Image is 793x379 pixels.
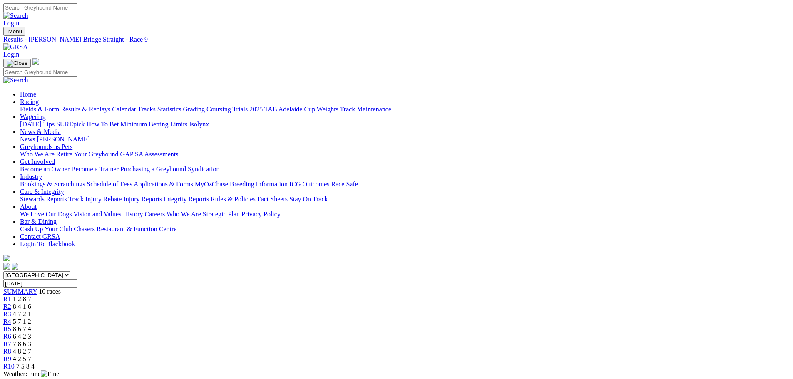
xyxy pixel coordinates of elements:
a: Grading [183,106,205,113]
a: Careers [144,211,165,218]
a: R3 [3,310,11,317]
a: ICG Outcomes [289,181,329,188]
a: Chasers Restaurant & Function Centre [74,225,176,233]
a: Become an Owner [20,166,70,173]
a: Rules & Policies [211,196,256,203]
a: Weights [317,106,338,113]
a: GAP SA Assessments [120,151,179,158]
button: Toggle navigation [3,59,31,68]
a: SUMMARY [3,288,37,295]
a: [PERSON_NAME] [37,136,89,143]
a: Get Involved [20,158,55,165]
div: Greyhounds as Pets [20,151,790,158]
span: 10 races [39,288,61,295]
a: Race Safe [331,181,358,188]
a: R6 [3,333,11,340]
a: News [20,136,35,143]
a: R4 [3,318,11,325]
a: Injury Reports [123,196,162,203]
a: Login To Blackbook [20,240,75,248]
span: 7 8 6 3 [13,340,31,347]
a: Stewards Reports [20,196,67,203]
button: Toggle navigation [3,27,25,36]
span: 8 6 7 4 [13,325,31,332]
a: Breeding Information [230,181,288,188]
a: R8 [3,348,11,355]
a: News & Media [20,128,61,135]
a: Industry [20,173,42,180]
a: Who We Are [20,151,55,158]
span: R1 [3,295,11,302]
span: 1 2 8 7 [13,295,31,302]
img: facebook.svg [3,263,10,270]
div: Bar & Dining [20,225,790,233]
span: 5 7 1 2 [13,318,31,325]
a: R2 [3,303,11,310]
a: Login [3,20,19,27]
span: Menu [8,28,22,35]
a: [DATE] Tips [20,121,55,128]
a: SUREpick [56,121,85,128]
a: Results & Replays [61,106,110,113]
a: Schedule of Fees [87,181,132,188]
a: Greyhounds as Pets [20,143,72,150]
span: 6 4 2 3 [13,333,31,340]
a: R9 [3,355,11,362]
a: Applications & Forms [134,181,193,188]
img: Search [3,77,28,84]
a: Racing [20,98,39,105]
a: R10 [3,363,15,370]
a: Wagering [20,113,46,120]
a: 2025 TAB Adelaide Cup [249,106,315,113]
span: 4 8 2 7 [13,348,31,355]
a: Results - [PERSON_NAME] Bridge Straight - Race 9 [3,36,790,43]
a: Syndication [188,166,219,173]
input: Search [3,3,77,12]
div: Get Involved [20,166,790,173]
a: Fields & Form [20,106,59,113]
a: Contact GRSA [20,233,60,240]
a: Coursing [206,106,231,113]
div: Racing [20,106,790,113]
a: Home [20,91,36,98]
a: R7 [3,340,11,347]
span: 4 2 5 7 [13,355,31,362]
span: 4 7 2 1 [13,310,31,317]
div: Industry [20,181,790,188]
span: 7 5 8 4 [16,363,35,370]
a: Cash Up Your Club [20,225,72,233]
a: Fact Sheets [257,196,288,203]
a: Stay On Track [289,196,328,203]
img: twitter.svg [12,263,18,270]
img: logo-grsa-white.png [32,58,39,65]
input: Search [3,68,77,77]
span: 8 4 1 6 [13,303,31,310]
a: Privacy Policy [241,211,281,218]
a: History [123,211,143,218]
img: GRSA [3,43,28,51]
div: About [20,211,790,218]
a: How To Bet [87,121,119,128]
a: Login [3,51,19,58]
a: Statistics [157,106,181,113]
a: Tracks [138,106,156,113]
a: MyOzChase [195,181,228,188]
a: Bar & Dining [20,218,57,225]
a: About [20,203,37,210]
a: Track Maintenance [340,106,391,113]
a: Care & Integrity [20,188,64,195]
a: Vision and Values [73,211,121,218]
span: R5 [3,325,11,332]
div: Care & Integrity [20,196,790,203]
img: Close [7,60,27,67]
a: Integrity Reports [164,196,209,203]
a: Purchasing a Greyhound [120,166,186,173]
